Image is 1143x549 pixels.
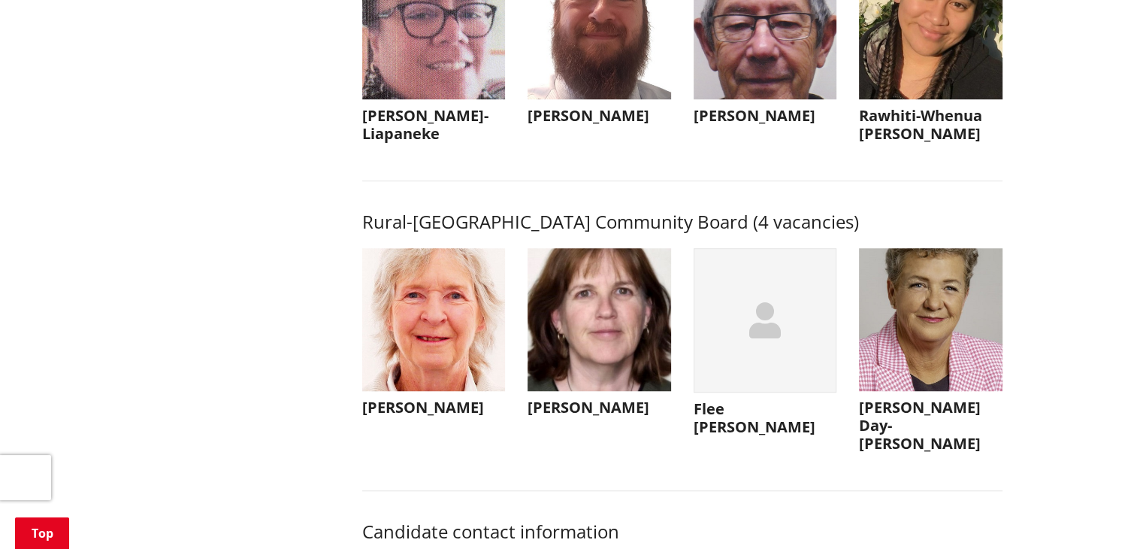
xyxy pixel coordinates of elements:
button: [PERSON_NAME] [528,248,671,425]
img: WO-B-RN__MURRAY_T__qu9tJ [362,248,506,392]
h3: Rawhiti-Whenua [PERSON_NAME] [859,107,1002,143]
h3: [PERSON_NAME] [694,107,837,125]
iframe: Messenger Launcher [1074,486,1128,540]
h3: Candidate contact information [362,521,1002,543]
h3: [PERSON_NAME] [362,399,506,417]
h3: [PERSON_NAME] [528,399,671,417]
button: [PERSON_NAME] Day-[PERSON_NAME] [859,248,1002,461]
a: Top [15,517,69,549]
h3: Rural-[GEOGRAPHIC_DATA] Community Board (4 vacancies) [362,211,1002,233]
h3: [PERSON_NAME]-Liapaneke [362,107,506,143]
h3: [PERSON_NAME] [528,107,671,125]
h3: [PERSON_NAME] Day-[PERSON_NAME] [859,399,1002,453]
h3: Flee [PERSON_NAME] [694,400,837,436]
button: [PERSON_NAME] [362,248,506,425]
img: WO-B-RS__DAY-TOWNSEND_J__dxZhr [859,248,1002,392]
button: Flee [PERSON_NAME] [694,248,837,444]
img: WO-B-RN__FRY_L__VqLCw [528,248,671,392]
